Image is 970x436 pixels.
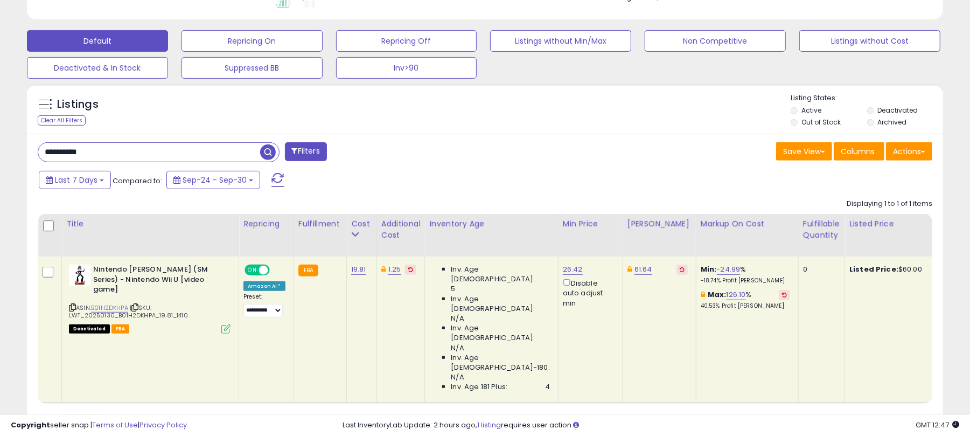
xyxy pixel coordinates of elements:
button: Repricing On [182,30,323,52]
a: 19.81 [351,264,366,275]
span: Inv. Age [DEMOGRAPHIC_DATA]: [451,323,549,343]
span: OFF [268,266,285,275]
button: Columns [834,142,884,161]
label: Deactivated [878,106,918,115]
button: Filters [285,142,327,161]
div: Amazon AI * [243,281,285,291]
label: Archived [878,117,907,127]
a: Privacy Policy [139,420,187,430]
a: 126.10 [727,289,746,300]
a: 1.25 [388,264,401,275]
div: [PERSON_NAME] [627,218,692,230]
b: Listed Price: [849,264,898,274]
p: -18.74% Profit [PERSON_NAME] [701,277,790,285]
div: Fulfillable Quantity [803,218,840,241]
th: The percentage added to the cost of goods (COGS) that forms the calculator for Min & Max prices. [696,214,798,257]
div: Disable auto adjust min [563,277,615,308]
button: Default [27,30,168,52]
p: 40.53% Profit [PERSON_NAME] [701,302,790,310]
span: All listings that are unavailable for purchase on Amazon for any reason other than out-of-stock [69,324,110,334]
div: ASIN: [69,265,231,333]
a: B01H2DKHPA [91,303,128,313]
button: Sep-24 - Sep-30 [166,171,260,189]
a: 1 listing [477,420,501,430]
button: Last 7 Days [39,171,111,189]
p: Listing States: [791,93,943,103]
b: Min: [701,264,717,274]
small: FBA [298,265,318,276]
span: 4 [545,382,550,392]
div: Preset: [243,293,285,317]
button: Save View [776,142,832,161]
div: % [701,265,790,285]
a: Terms of Use [92,420,138,430]
div: Fulfillment [298,218,342,230]
div: Displaying 1 to 1 of 1 items [847,199,932,209]
div: % [701,290,790,310]
span: Inv. Age [DEMOGRAPHIC_DATA]: [451,265,549,284]
div: Cost [351,218,372,230]
button: Listings without Min/Max [490,30,631,52]
div: seller snap | | [11,420,187,431]
div: $60.00 [849,265,939,274]
strong: Copyright [11,420,50,430]
span: 2025-10-8 12:47 GMT [916,420,959,430]
label: Active [801,106,821,115]
span: Inv. Age 181 Plus: [451,382,507,392]
div: Title [66,218,234,230]
div: Inventory Age [429,218,553,230]
button: Non Competitive [645,30,786,52]
span: 5 [451,284,455,294]
span: | SKU: LWT_20250130_B01H2DKHPA_19.81_1410 [69,303,188,320]
div: Min Price [563,218,618,230]
span: N/A [451,314,464,323]
span: Inv. Age [DEMOGRAPHIC_DATA]: [451,294,549,314]
div: Clear All Filters [38,115,86,126]
b: Nintendo [PERSON_NAME] (SM Series) - Nintendo Wii U [video game] [93,265,224,297]
span: Columns [841,146,875,157]
button: Deactivated & In Stock [27,57,168,79]
img: 31uzxy04IPL._SL40_.jpg [69,265,90,286]
div: Repricing [243,218,289,230]
div: Additional Cost [381,218,421,241]
div: Listed Price [849,218,943,230]
span: N/A [451,343,464,353]
button: Listings without Cost [799,30,940,52]
b: Max: [708,289,727,300]
span: FBA [111,324,130,334]
button: Suppressed BB [182,57,323,79]
span: ON [246,266,259,275]
button: Repricing Off [336,30,477,52]
a: 26.42 [563,264,583,275]
div: Markup on Cost [701,218,794,230]
span: Sep-24 - Sep-30 [183,175,247,185]
label: Out of Stock [801,117,841,127]
h5: Listings [57,97,99,112]
span: N/A [451,372,464,382]
a: 61.64 [634,264,652,275]
button: Actions [886,142,932,161]
div: 0 [803,265,836,274]
button: Inv>90 [336,57,477,79]
span: Inv. Age [DEMOGRAPHIC_DATA]-180: [451,353,549,372]
a: -24.99 [717,264,741,275]
div: Last InventoryLab Update: 2 hours ago, requires user action. [343,420,959,431]
span: Last 7 Days [55,175,97,185]
span: Compared to: [113,176,162,186]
